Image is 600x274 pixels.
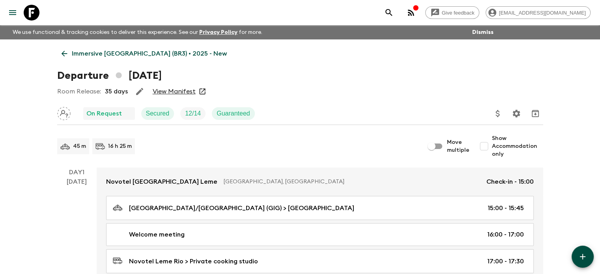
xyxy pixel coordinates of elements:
[57,109,71,116] span: Assign pack leader
[9,25,265,39] p: We use functional & tracking cookies to deliver this experience. See our for more.
[199,30,237,35] a: Privacy Policy
[106,196,534,220] a: [GEOGRAPHIC_DATA]/[GEOGRAPHIC_DATA] (GIG) > [GEOGRAPHIC_DATA]15:00 - 15:45
[141,107,174,120] div: Secured
[447,138,470,154] span: Move multiple
[72,49,227,58] p: Immersive [GEOGRAPHIC_DATA] (BR3) • 2025 - New
[5,5,21,21] button: menu
[487,230,524,239] p: 16:00 - 17:00
[129,203,354,213] p: [GEOGRAPHIC_DATA]/[GEOGRAPHIC_DATA] (GIG) > [GEOGRAPHIC_DATA]
[492,134,543,158] span: Show Accommodation only
[129,257,258,266] p: Novotel Leme Rio > Private cooking studio
[73,142,86,150] p: 45 m
[486,177,534,186] p: Check-in - 15:00
[470,27,495,38] button: Dismiss
[57,68,162,84] h1: Departure [DATE]
[486,6,591,19] div: [EMAIL_ADDRESS][DOMAIN_NAME]
[97,168,543,196] a: Novotel [GEOGRAPHIC_DATA] Leme[GEOGRAPHIC_DATA], [GEOGRAPHIC_DATA]Check-in - 15:00
[146,109,170,118] p: Secured
[437,10,479,16] span: Give feedback
[488,203,524,213] p: 15:00 - 15:45
[57,46,231,62] a: Immersive [GEOGRAPHIC_DATA] (BR3) • 2025 - New
[425,6,479,19] a: Give feedback
[105,87,128,96] p: 35 days
[217,109,250,118] p: Guaranteed
[153,88,196,95] a: View Manifest
[108,142,132,150] p: 16 h 25 m
[86,109,122,118] p: On Request
[180,107,206,120] div: Trip Fill
[129,230,185,239] p: Welcome meeting
[106,249,534,273] a: Novotel Leme Rio > Private cooking studio17:00 - 17:30
[381,5,397,21] button: search adventures
[508,106,524,121] button: Settings
[487,257,524,266] p: 17:00 - 17:30
[490,106,506,121] button: Update Price, Early Bird Discount and Costs
[224,178,480,186] p: [GEOGRAPHIC_DATA], [GEOGRAPHIC_DATA]
[527,106,543,121] button: Archive (Completed, Cancelled or Unsynced Departures only)
[57,87,101,96] p: Room Release:
[57,168,97,177] p: Day 1
[106,177,217,186] p: Novotel [GEOGRAPHIC_DATA] Leme
[185,109,201,118] p: 12 / 14
[106,223,534,246] a: Welcome meeting16:00 - 17:00
[495,10,590,16] span: [EMAIL_ADDRESS][DOMAIN_NAME]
